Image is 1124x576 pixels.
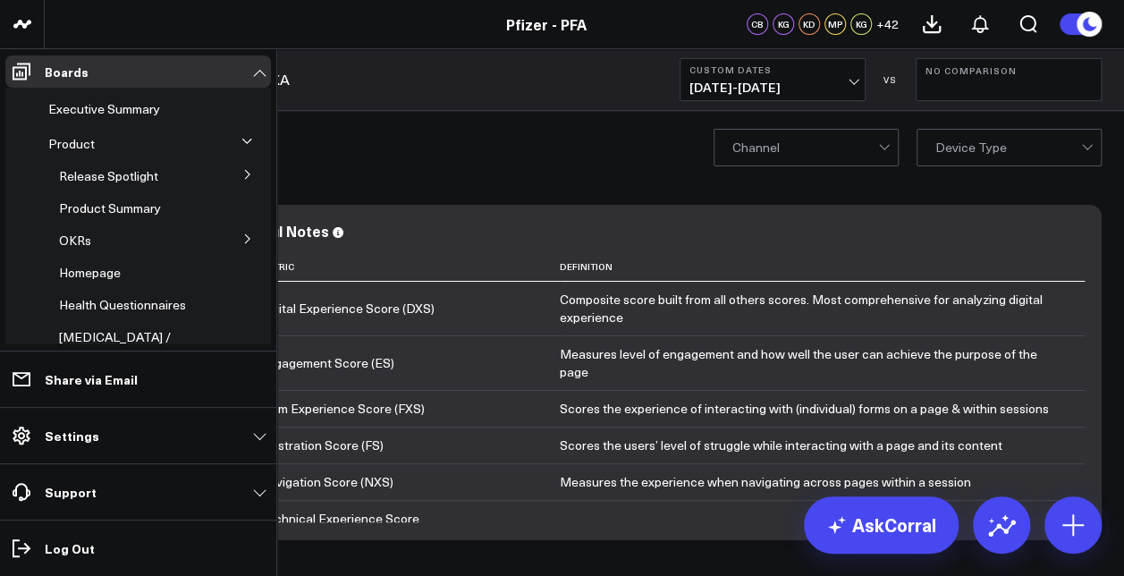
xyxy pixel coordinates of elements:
[916,58,1102,101] button: No Comparison
[59,167,158,184] span: Release Spotlight
[59,233,91,248] a: OKRs
[876,13,899,35] button: +42
[259,354,394,372] div: Engagement Score (ES)
[804,496,959,554] a: AskCorral
[5,532,271,564] a: Log Out
[850,13,872,35] div: KG
[689,80,856,95] span: [DATE] - [DATE]
[799,13,820,35] div: KD
[259,436,384,454] div: Frustration Score (FS)
[925,65,1092,76] b: No Comparison
[59,296,186,313] span: Health Questionnaires
[59,264,121,281] span: Homepage
[560,436,1002,454] div: Scores the users’ level of struggle while interacting with a page and its content
[680,58,866,101] button: Custom Dates[DATE]-[DATE]
[48,102,160,116] a: Executive Summary
[560,519,817,537] div: Measures the technical issues on a web page
[506,14,587,34] a: Pfizer - PFA
[45,428,99,443] p: Settings
[689,64,856,75] b: Custom Dates
[560,400,1049,418] div: Scores the experience of interacting with (individual) forms on a page & within sessions
[824,13,846,35] div: MP
[59,328,171,360] span: [MEDICAL_DATA] / Respiratory
[59,199,161,216] span: Product Summary
[59,330,197,359] a: [MEDICAL_DATA] / Respiratory
[773,13,794,35] div: KG
[875,74,907,85] div: VS
[560,345,1069,381] div: Measures level of engagement and how well the user can achieve the purpose of the page
[560,291,1069,326] div: Composite score built from all others scores. Most comprehensive for analyzing digital experience
[259,510,544,546] div: Technical Experience Score ([GEOGRAPHIC_DATA])
[45,64,89,79] p: Boards
[259,252,560,282] th: Metric
[259,473,393,491] div: Navigation Score (NXS)
[259,300,435,318] div: Digital Experience Score (DXS)
[747,13,768,35] div: CB
[59,201,161,216] a: Product Summary
[45,372,138,386] p: Share via Email
[48,100,160,117] span: Executive Summary
[48,135,95,152] span: Product
[560,473,971,491] div: Measures the experience when navigating across pages within a session
[560,252,1085,282] th: Definition
[59,232,91,249] span: OKRs
[876,18,899,30] span: + 42
[59,298,186,312] a: Health Questionnaires
[59,266,121,280] a: Homepage
[45,485,97,499] p: Support
[45,541,95,555] p: Log Out
[259,400,425,418] div: Form Experience Score (FXS)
